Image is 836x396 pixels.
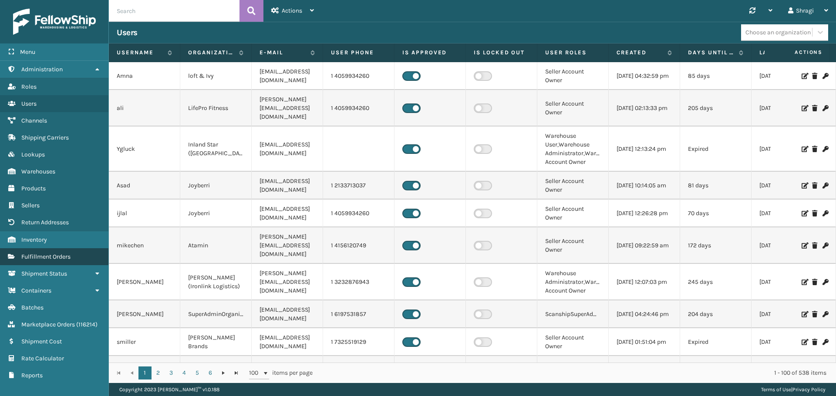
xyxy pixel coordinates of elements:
[609,62,680,90] td: [DATE] 04:32:59 pm
[752,172,823,200] td: [DATE] 06:59:09 am
[21,321,75,328] span: Marketplace Orders
[761,386,791,393] a: Terms of Use
[21,304,44,311] span: Batches
[680,90,752,126] td: 205 days
[802,183,807,189] i: Edit
[117,27,138,38] h3: Users
[21,219,69,226] span: Return Addresses
[188,49,235,57] label: Organization
[21,372,43,379] span: Reports
[823,183,828,189] i: Change Password
[217,366,230,379] a: Go to the next page
[180,300,252,328] td: SuperAdminOrganization
[761,383,826,396] div: |
[180,90,252,126] td: LifePro Fitness
[230,366,243,379] a: Go to the last page
[76,321,98,328] span: ( 116214 )
[823,339,828,345] i: Change Password
[609,126,680,172] td: [DATE] 12:13:24 pm
[752,328,823,356] td: [DATE] 01:21:44 pm
[220,369,227,376] span: Go to the next page
[138,366,152,379] a: 1
[680,300,752,328] td: 204 days
[117,49,163,57] label: Username
[178,366,191,379] a: 4
[323,264,394,300] td: 1 3232876943
[812,243,817,249] i: Delete
[252,126,323,172] td: [EMAIL_ADDRESS][DOMAIN_NAME]
[109,62,180,90] td: Amna
[252,62,323,90] td: [EMAIL_ADDRESS][DOMAIN_NAME]
[609,90,680,126] td: [DATE] 02:13:33 pm
[688,49,735,57] label: Days until password expires
[792,386,826,393] a: Privacy Policy
[812,183,817,189] i: Delete
[180,328,252,356] td: [PERSON_NAME] Brands
[109,126,180,172] td: Ygluck
[537,62,609,90] td: Seller Account Owner
[609,356,680,384] td: [DATE] 11:31:23 am
[21,100,37,107] span: Users
[537,328,609,356] td: Seller Account Owner
[745,28,811,37] div: Choose an organization
[109,264,180,300] td: [PERSON_NAME]
[812,105,817,111] i: Delete
[109,172,180,200] td: Asad
[802,279,807,285] i: Edit
[21,66,63,73] span: Administration
[680,62,752,90] td: 85 days
[21,270,67,277] span: Shipment Status
[752,356,823,384] td: [DATE] 07:03:58 pm
[617,49,663,57] label: Created
[823,243,828,249] i: Change Password
[109,227,180,264] td: mikechen
[802,243,807,249] i: Edit
[812,339,817,345] i: Delete
[252,172,323,200] td: [EMAIL_ADDRESS][DOMAIN_NAME]
[109,300,180,328] td: [PERSON_NAME]
[152,366,165,379] a: 2
[752,264,823,300] td: [DATE] 05:39:21 pm
[21,236,47,243] span: Inventory
[260,49,306,57] label: E-mail
[802,339,807,345] i: Edit
[812,210,817,216] i: Delete
[21,287,51,294] span: Containers
[323,90,394,126] td: 1 4059934260
[109,90,180,126] td: ali
[21,355,64,362] span: Rate Calculator
[812,279,817,285] i: Delete
[325,369,826,377] div: 1 - 100 of 538 items
[609,300,680,328] td: [DATE] 04:24:46 pm
[537,227,609,264] td: Seller Account Owner
[323,62,394,90] td: 1 4059934260
[323,356,394,384] td: 1 7188407246
[21,134,69,141] span: Shipping Carriers
[812,73,817,79] i: Delete
[180,200,252,227] td: Joyberri
[191,366,204,379] a: 5
[680,356,752,384] td: 109 days
[609,264,680,300] td: [DATE] 12:07:03 pm
[802,210,807,216] i: Edit
[680,126,752,172] td: Expired
[249,366,313,379] span: items per page
[752,90,823,126] td: [DATE] 02:04:24 pm
[680,200,752,227] td: 70 days
[474,49,529,57] label: Is Locked Out
[402,49,458,57] label: Is Approved
[767,45,828,60] span: Actions
[180,356,252,384] td: Oaktiv
[759,49,806,57] label: Last Seen
[21,185,46,192] span: Products
[609,227,680,264] td: [DATE] 09:22:59 am
[165,366,178,379] a: 3
[323,200,394,227] td: 1 4059934260
[180,126,252,172] td: Inland Star ([GEOGRAPHIC_DATA])
[252,227,323,264] td: [PERSON_NAME][EMAIL_ADDRESS][DOMAIN_NAME]
[802,146,807,152] i: Edit
[180,172,252,200] td: Joyberri
[537,90,609,126] td: Seller Account Owner
[21,151,45,158] span: Lookups
[252,90,323,126] td: [PERSON_NAME][EMAIL_ADDRESS][DOMAIN_NAME]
